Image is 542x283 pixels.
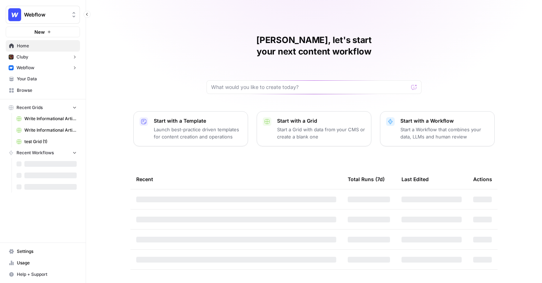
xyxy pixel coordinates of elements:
[206,34,422,57] h1: [PERSON_NAME], let's start your next content workflow
[6,246,80,257] a: Settings
[154,126,242,140] p: Launch best-practice driven templates for content creation and operations
[17,76,77,82] span: Your Data
[24,115,77,122] span: Write Informational Article
[401,169,429,189] div: Last Edited
[6,269,80,280] button: Help + Support
[6,62,80,73] button: Webflow
[6,73,80,85] a: Your Data
[13,124,80,136] a: Write Informational Article
[133,111,248,146] button: Start with a TemplateLaunch best-practice driven templates for content creation and operations
[13,136,80,147] a: test Grid (1)
[6,257,80,269] a: Usage
[17,87,77,94] span: Browse
[16,54,28,60] span: Cluby
[34,28,45,36] span: New
[17,43,77,49] span: Home
[17,248,77,255] span: Settings
[8,8,21,21] img: Webflow Logo
[6,85,80,96] a: Browse
[6,52,80,62] button: Cluby
[16,150,54,156] span: Recent Workflows
[17,271,77,278] span: Help + Support
[6,147,80,158] button: Recent Workflows
[6,102,80,113] button: Recent Grids
[16,65,34,71] span: Webflow
[277,126,365,140] p: Start a Grid with data from your CMS or create a blank one
[400,126,489,140] p: Start a Workflow that combines your data, LLMs and human review
[9,65,14,70] img: a1pu3e9a4sjoov2n4mw66knzy8l8
[6,6,80,24] button: Workspace: Webflow
[211,84,408,91] input: What would you like to create today?
[17,260,77,266] span: Usage
[348,169,385,189] div: Total Runs (7d)
[6,27,80,37] button: New
[380,111,495,146] button: Start with a WorkflowStart a Workflow that combines your data, LLMs and human review
[24,138,77,145] span: test Grid (1)
[400,117,489,124] p: Start with a Workflow
[136,169,336,189] div: Recent
[9,55,14,60] img: x9pvq66k5d6af0jwfjov4in6h5zj
[277,117,365,124] p: Start with a Grid
[473,169,492,189] div: Actions
[24,127,77,133] span: Write Informational Article
[154,117,242,124] p: Start with a Template
[6,40,80,52] a: Home
[257,111,371,146] button: Start with a GridStart a Grid with data from your CMS or create a blank one
[16,104,43,111] span: Recent Grids
[13,113,80,124] a: Write Informational Article
[24,11,67,18] span: Webflow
